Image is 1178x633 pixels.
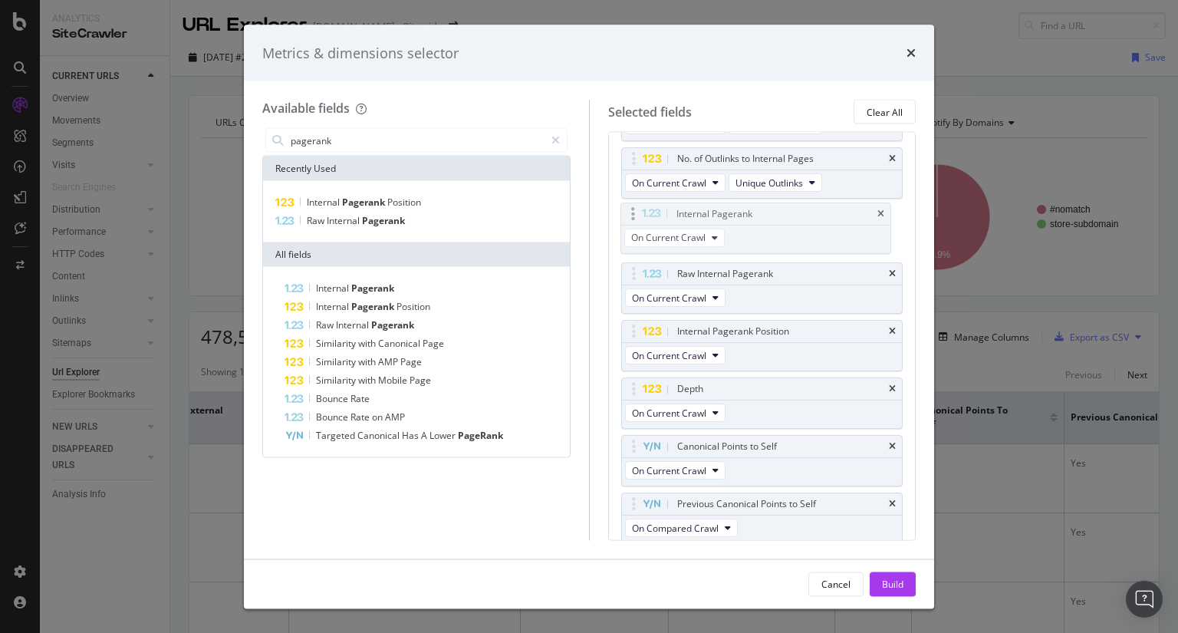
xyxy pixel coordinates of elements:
[316,355,358,368] span: Similarity
[621,321,903,372] div: Internal Pagerank PositiontimesOn Current Crawl
[385,410,405,424] span: AMP
[632,176,706,190] span: On Current Crawl
[358,355,378,368] span: with
[676,206,752,222] div: Internal Pagerank
[889,270,896,279] div: times
[889,155,896,164] div: times
[327,214,362,227] span: Internal
[677,497,816,513] div: Previous Canonical Points to Self
[821,577,851,590] div: Cancel
[621,148,903,199] div: No. of Outlinks to Internal PagestimesOn Current CrawlUnique Outlinks
[882,577,903,590] div: Build
[677,325,789,340] div: Internal Pagerank Position
[624,229,725,247] button: On Current Crawl
[1126,581,1163,618] div: Open Intercom Messenger
[358,374,378,387] span: with
[677,267,773,282] div: Raw Internal Pagerank
[854,100,916,124] button: Clear All
[877,209,884,219] div: times
[625,519,738,538] button: On Compared Crawl
[632,407,706,420] span: On Current Crawl
[625,174,726,193] button: On Current Crawl
[316,392,350,405] span: Bounce
[307,196,342,209] span: Internal
[378,337,423,350] span: Canonical
[362,214,405,227] span: Pagerank
[889,328,896,337] div: times
[735,176,803,190] span: Unique Outlinks
[350,392,370,405] span: Rate
[262,43,459,63] div: Metrics & dimensions selector
[316,429,357,442] span: Targeted
[620,203,891,254] div: Internal PageranktimesOn Current Crawl
[372,410,385,424] span: on
[262,100,350,117] div: Available fields
[729,174,822,193] button: Unique Outlinks
[371,318,414,331] span: Pagerank
[378,355,400,368] span: AMP
[625,462,726,480] button: On Current Crawl
[621,263,903,315] div: Raw Internal PageranktimesOn Current Crawl
[458,429,503,442] span: PageRank
[316,337,358,350] span: Similarity
[632,522,719,535] span: On Compared Crawl
[316,282,351,295] span: Internal
[316,410,350,424] span: Bounce
[387,196,421,209] span: Position
[316,318,336,331] span: Raw
[400,355,422,368] span: Page
[625,347,726,365] button: On Current Crawl
[342,196,387,209] span: Pagerank
[402,429,421,442] span: Has
[351,282,394,295] span: Pagerank
[625,404,726,423] button: On Current Crawl
[378,374,410,387] span: Mobile
[621,378,903,430] div: DepthtimesOn Current Crawl
[621,436,903,487] div: Canonical Points to SelftimesOn Current Crawl
[263,242,570,267] div: All fields
[632,349,706,362] span: On Current Crawl
[350,410,372,424] span: Rate
[808,572,864,596] button: Cancel
[263,157,570,181] div: Recently Used
[677,440,777,455] div: Canonical Points to Self
[316,300,351,313] span: Internal
[289,129,545,152] input: Search by field name
[316,374,358,387] span: Similarity
[336,318,371,331] span: Internal
[357,429,402,442] span: Canonical
[632,292,706,305] span: On Current Crawl
[423,337,444,350] span: Page
[244,25,934,608] div: modal
[867,105,903,118] div: Clear All
[889,500,896,509] div: times
[907,43,916,63] div: times
[632,464,706,477] span: On Current Crawl
[608,103,692,120] div: Selected fields
[351,300,397,313] span: Pagerank
[307,214,327,227] span: Raw
[410,374,431,387] span: Page
[889,443,896,452] div: times
[631,231,706,244] span: On Current Crawl
[625,289,726,308] button: On Current Crawl
[889,385,896,394] div: times
[677,382,703,397] div: Depth
[421,429,429,442] span: A
[429,429,458,442] span: Lower
[870,572,916,596] button: Build
[358,337,378,350] span: with
[677,152,814,167] div: No. of Outlinks to Internal Pages
[621,493,903,545] div: Previous Canonical Points to SelftimesOn Compared Crawl
[397,300,430,313] span: Position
